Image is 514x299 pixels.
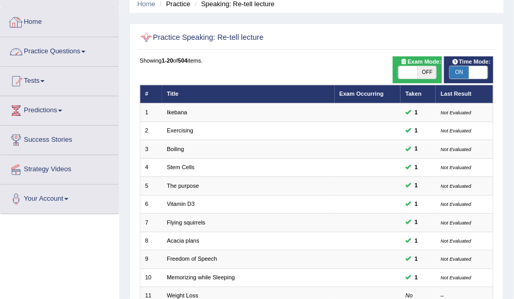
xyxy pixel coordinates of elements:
a: Strategy Videos [1,155,119,181]
small: Not Evaluated [441,183,472,189]
a: Freedom of Speech [167,256,217,262]
small: Not Evaluated [441,110,472,115]
small: Not Evaluated [441,275,472,280]
a: Predictions [1,96,119,122]
small: Not Evaluated [441,238,472,244]
td: 7 [140,214,162,232]
span: You can still take this question [411,108,421,117]
a: Stem Cells [167,164,194,170]
td: 10 [140,268,162,287]
th: Title [162,85,335,103]
span: You can still take this question [411,218,421,227]
a: The purpose [167,183,199,189]
th: Last Result [436,85,493,103]
span: You can still take this question [411,181,421,190]
td: 1 [140,103,162,122]
div: Show exams occurring in exams [393,56,442,83]
a: Success Stories [1,126,119,152]
span: OFF [418,66,437,79]
a: Exam Occurring [339,91,383,97]
span: You can still take this question [411,273,421,282]
a: Exercising [167,127,193,133]
td: 2 [140,122,162,140]
div: Showing of items. [140,56,494,65]
a: Practice Questions [1,37,119,63]
a: Boiling [167,146,184,152]
small: Not Evaluated [441,165,472,170]
small: Not Evaluated [441,128,472,133]
a: Acacia plans [167,237,199,244]
span: You can still take this question [411,163,421,172]
a: Memorizing while Sleeping [167,274,235,280]
h2: Practice Speaking: Re-tell lecture [140,31,359,44]
span: ON [450,66,469,79]
td: 6 [140,195,162,213]
small: Not Evaluated [441,201,472,207]
a: Weight Loss [167,292,198,298]
span: You can still take this question [411,200,421,209]
td: 5 [140,177,162,195]
span: Time Mode: [448,57,494,67]
a: Home [1,8,119,34]
small: Not Evaluated [441,256,472,262]
td: 3 [140,140,162,158]
em: No [406,292,413,298]
td: 9 [140,250,162,268]
span: You can still take this question [411,255,421,264]
small: Not Evaluated [441,146,472,152]
a: Ikebana [167,109,187,115]
th: Taken [401,85,436,103]
span: You can still take this question [411,236,421,246]
a: Vitamin D3 [167,201,195,207]
a: Flying squirrels [167,219,205,226]
td: 8 [140,232,162,250]
span: Exam Mode: [397,57,445,67]
a: Your Account [1,185,119,211]
b: 1-20 [162,57,173,64]
b: 504 [178,57,187,64]
span: You can still take this question [411,126,421,136]
span: You can still take this question [411,144,421,154]
th: # [140,85,162,103]
td: 4 [140,158,162,176]
a: Tests [1,67,119,93]
small: Not Evaluated [441,220,472,226]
